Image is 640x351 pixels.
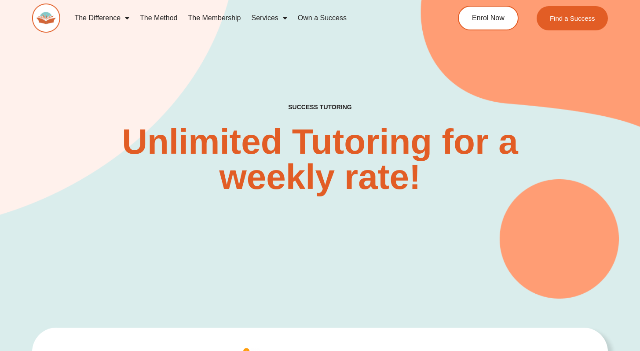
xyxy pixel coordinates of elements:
[69,8,424,28] nav: Menu
[135,8,183,28] a: The Method
[69,8,135,28] a: The Difference
[550,15,595,22] span: Find a Success
[458,6,519,30] a: Enrol Now
[472,15,505,22] span: Enrol Now
[246,8,293,28] a: Services
[293,8,352,28] a: Own a Success
[235,103,406,111] h4: SUCCESS TUTORING​
[69,124,571,195] h2: Unlimited Tutoring for a weekly rate!
[183,8,246,28] a: The Membership
[537,6,608,30] a: Find a Success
